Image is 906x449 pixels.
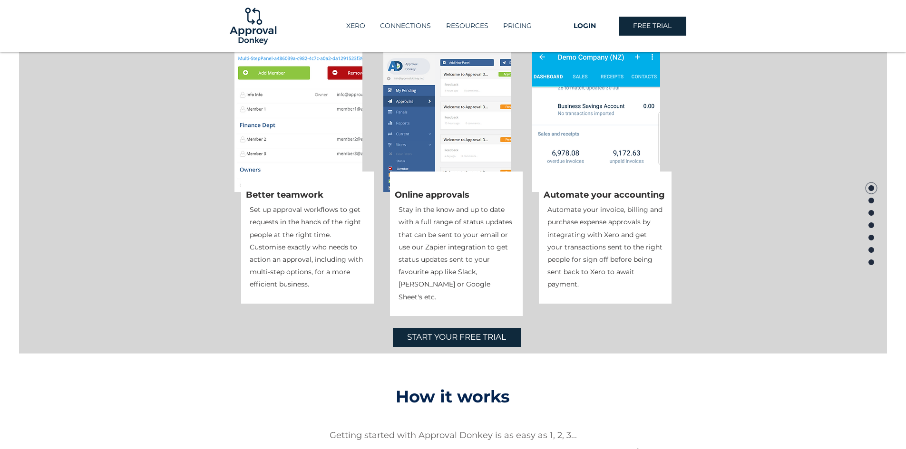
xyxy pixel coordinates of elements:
nav: Page [865,182,878,267]
span: Online approvals [395,190,469,200]
div: RESOURCES [438,18,496,34]
a: PRICING [496,18,539,34]
span: Set up approval workflows to get requests in the hands of the right people at the right time. Cus... [250,205,363,288]
img: Logo-01.png [227,0,279,52]
img: Screenshot_20170731-211026.png [532,38,660,192]
p: RESOURCES [441,18,493,34]
span: Automate your accounting [544,190,665,200]
span: FREE TRIAL [633,21,672,31]
span: Getting started with Approval Donkey is as easy as 1, 2, 3... [330,430,577,440]
span: LOGIN [574,21,596,31]
a: XERO [339,18,372,34]
span: START YOUR FREE TRIAL [407,332,506,343]
nav: Site [327,18,551,34]
span: Better teamwork [246,190,323,200]
p: XERO [341,18,370,34]
img: Step Panel Members.PNG [234,38,362,192]
span: Stay in the know and up to date with a full range of status updates that can be sent to your emai... [399,205,512,301]
p: PRICING [498,18,536,34]
span: Automate your invoice, billing and purchase expense approvals by integrating with Xero and get yo... [547,205,662,288]
a: LOGIN [551,17,619,36]
p: CONNECTIONS [375,18,436,34]
img: Dashboard info_ad.net.PNG [383,38,511,192]
span: How it works [396,386,510,407]
a: START YOUR FREE TRIAL [393,328,521,347]
a: CONNECTIONS [372,18,438,34]
a: FREE TRIAL [619,17,686,36]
